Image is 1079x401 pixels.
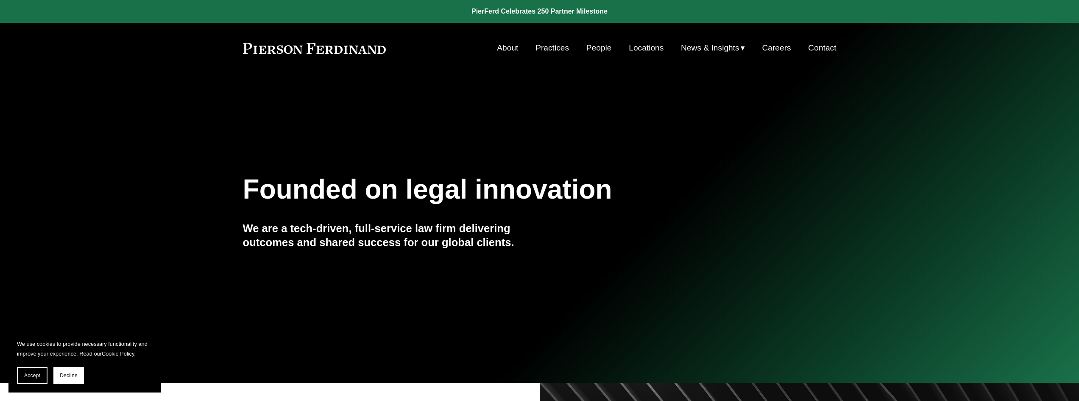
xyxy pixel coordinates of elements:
[8,331,161,393] section: Cookie banner
[102,351,134,357] a: Cookie Policy
[497,40,518,56] a: About
[17,367,47,384] button: Accept
[243,222,540,249] h4: We are a tech-driven, full-service law firm delivering outcomes and shared success for our global...
[808,40,836,56] a: Contact
[629,40,664,56] a: Locations
[681,40,745,56] a: folder dropdown
[681,41,739,56] span: News & Insights
[762,40,791,56] a: Careers
[17,339,153,359] p: We use cookies to provide necessary functionality and improve your experience. Read our .
[24,373,40,379] span: Accept
[243,174,738,205] h1: Founded on legal innovation
[53,367,84,384] button: Decline
[586,40,612,56] a: People
[535,40,569,56] a: Practices
[60,373,78,379] span: Decline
